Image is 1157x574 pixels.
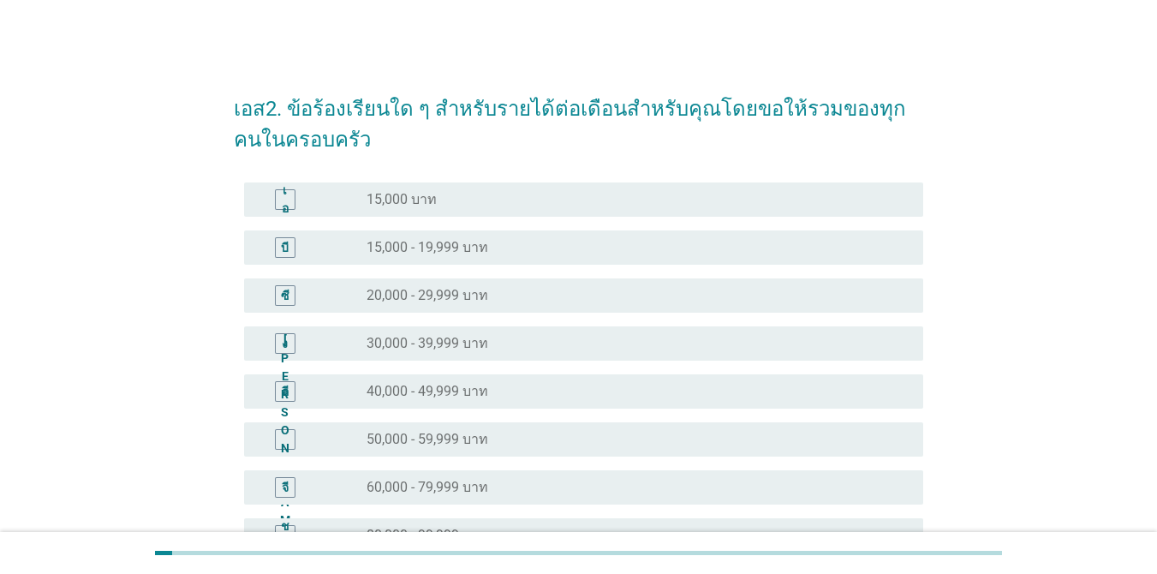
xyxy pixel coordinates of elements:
font: [PERSON_NAME] [280,333,290,545]
font: ชม [281,519,289,551]
font: เอ [282,183,289,215]
font: 30,000 - 39,999 บาท [367,335,488,351]
font: บี [281,240,289,254]
font: 80,000 - 99,999 บาท [367,527,488,543]
font: 40,000 - 49,999 บาท [367,383,488,399]
font: ซี [281,288,289,302]
font: เอส2. ข้อร้องเรียนใด ๆ สำหรับรายได้ต่อเดือนสำหรับคุณโดยขอให้รวมของทุกคนในครอบครัว [234,97,906,152]
font: จี [282,480,289,493]
font: 20,000 - 29,999 บาท [367,287,488,303]
font: 15,000 บาท [367,191,437,207]
font: 50,000 - 59,999 บาท [367,431,488,447]
font: 60,000 - 79,999 บาท [367,479,488,495]
font: 15,000 - 19,999 บาท [367,239,488,255]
